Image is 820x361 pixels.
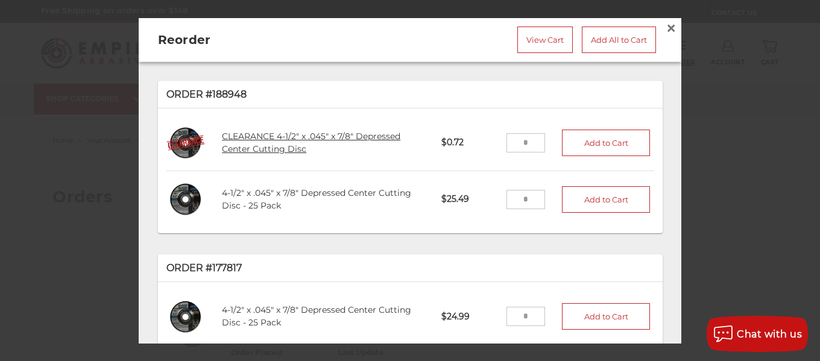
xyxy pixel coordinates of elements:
[737,328,802,340] span: Chat with us
[582,27,656,53] a: Add All to Cart
[433,302,506,331] p: $24.99
[166,180,206,219] img: 4-1/2
[562,130,650,156] button: Add to Cart
[562,186,650,213] button: Add to Cart
[166,87,654,102] p: Order #188948
[666,16,676,40] span: ×
[222,131,400,154] a: CLEARANCE 4-1/2" x .045" x 7/8" Depressed Center Cutting Disc
[158,31,357,49] h2: Reorder
[433,128,506,158] p: $0.72
[166,261,654,275] p: Order #177817
[222,187,411,211] a: 4-1/2" x .045" x 7/8" Depressed Center Cutting Disc - 25 Pack
[562,304,650,330] button: Add to Cart
[707,316,808,352] button: Chat with us
[433,185,506,215] p: $25.49
[166,124,206,163] img: CLEARANCE 4-1/2
[661,19,681,38] a: Close
[517,27,573,53] a: View Cart
[166,297,206,336] img: 4-1/2
[222,305,411,328] a: 4-1/2" x .045" x 7/8" Depressed Center Cutting Disc - 25 Pack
